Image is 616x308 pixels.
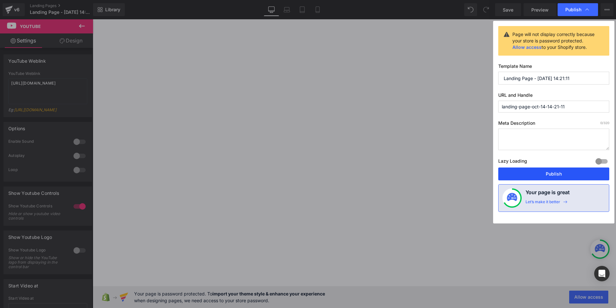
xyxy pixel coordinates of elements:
[498,92,609,101] label: URL and Handle
[526,188,570,199] h4: Your page is great
[498,157,527,168] label: Lazy Loading
[512,31,597,50] div: Page will not display correctly because your store is password protected. to your Shopify store.
[594,266,610,281] div: Open Intercom Messenger
[512,44,542,50] a: Allow access
[498,63,609,72] label: Template Name
[600,121,609,125] span: /320
[600,121,602,125] span: 0
[498,120,609,129] label: Meta Description
[565,7,581,13] span: Publish
[498,168,609,180] button: Publish
[507,193,517,203] img: onboarding-status.svg
[526,199,560,208] div: Let’s make it better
